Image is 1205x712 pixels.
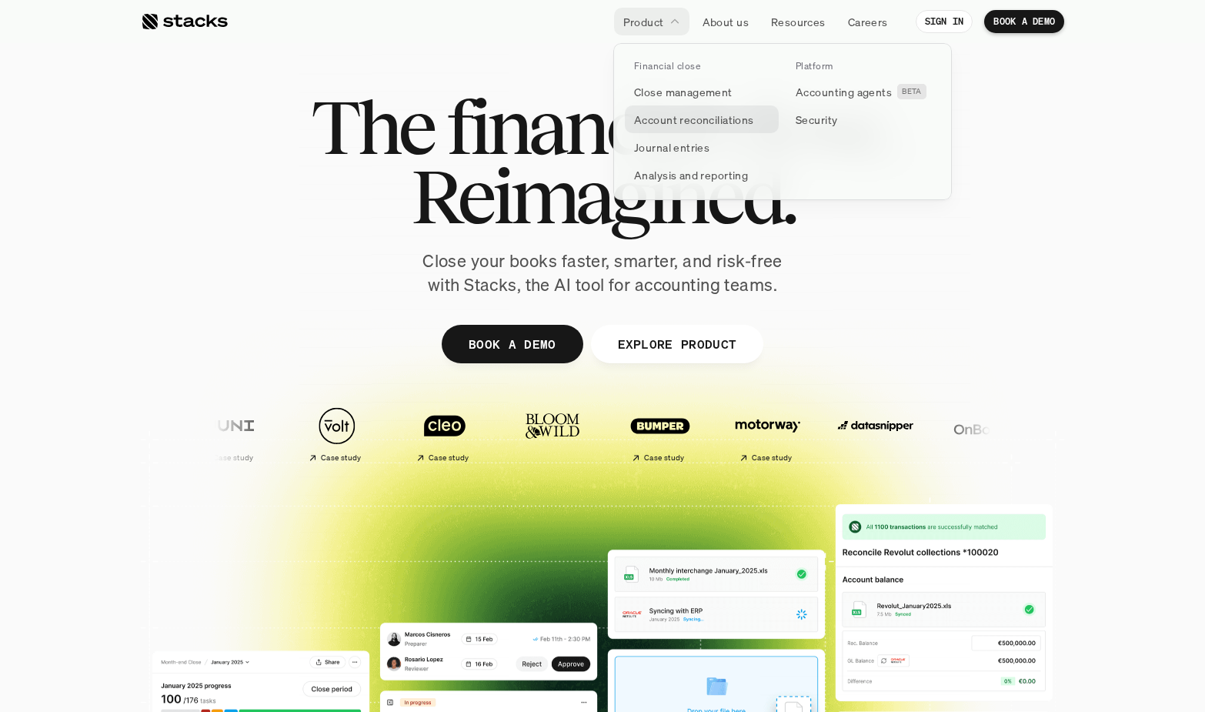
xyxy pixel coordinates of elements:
[395,399,495,469] a: Case study
[786,78,940,105] a: Accounting agentsBETA
[703,14,749,30] p: About us
[610,399,710,469] a: Case study
[469,333,556,355] p: BOOK A DEMO
[429,453,469,463] h2: Case study
[925,16,964,27] p: SIGN IN
[796,61,833,72] p: Platform
[625,105,779,133] a: Account reconciliations
[311,92,433,162] span: The
[442,325,583,363] a: BOOK A DEMO
[644,453,685,463] h2: Case study
[839,8,897,35] a: Careers
[410,249,795,297] p: Close your books faster, smarter, and risk-free with Stacks, the AI tool for accounting teams.
[625,133,779,161] a: Journal entries
[993,16,1055,27] p: BOOK A DEMO
[786,105,940,133] a: Security
[625,161,779,189] a: Analysis and reporting
[617,333,736,355] p: EXPLORE PRODUCT
[693,8,758,35] a: About us
[634,139,709,155] p: Journal entries
[446,92,712,162] span: financial
[321,453,362,463] h2: Case study
[762,8,835,35] a: Resources
[287,399,387,469] a: Case study
[634,84,733,100] p: Close management
[848,14,888,30] p: Careers
[634,112,754,128] p: Account reconciliations
[796,112,837,128] p: Security
[916,10,973,33] a: SIGN IN
[623,14,664,30] p: Product
[625,78,779,105] a: Close management
[984,10,1064,33] a: BOOK A DEMO
[179,399,279,469] a: Case study
[411,162,795,231] span: Reimagined.
[182,356,249,367] a: Privacy Policy
[796,84,892,100] p: Accounting agents
[590,325,763,363] a: EXPLORE PRODUCT
[771,14,826,30] p: Resources
[634,167,748,183] p: Analysis and reporting
[902,87,922,96] h2: BETA
[752,453,793,463] h2: Case study
[213,453,254,463] h2: Case study
[718,399,818,469] a: Case study
[634,61,700,72] p: Financial close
